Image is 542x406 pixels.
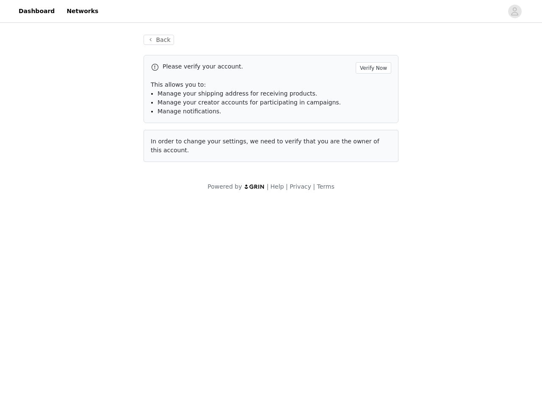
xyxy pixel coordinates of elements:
[163,62,352,71] p: Please verify your account.
[313,183,315,190] span: |
[271,183,284,190] a: Help
[511,5,519,18] div: avatar
[207,183,242,190] span: Powered by
[151,80,391,89] p: This allows you to:
[158,99,341,106] span: Manage your creator accounts for participating in campaigns.
[14,2,60,21] a: Dashboard
[158,108,221,115] span: Manage notifications.
[267,183,269,190] span: |
[317,183,334,190] a: Terms
[158,90,317,97] span: Manage your shipping address for receiving products.
[61,2,103,21] a: Networks
[290,183,311,190] a: Privacy
[244,184,265,189] img: logo
[151,138,379,154] span: In order to change your settings, we need to verify that you are the owner of this account.
[356,62,391,74] button: Verify Now
[286,183,288,190] span: |
[144,35,174,45] button: Back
